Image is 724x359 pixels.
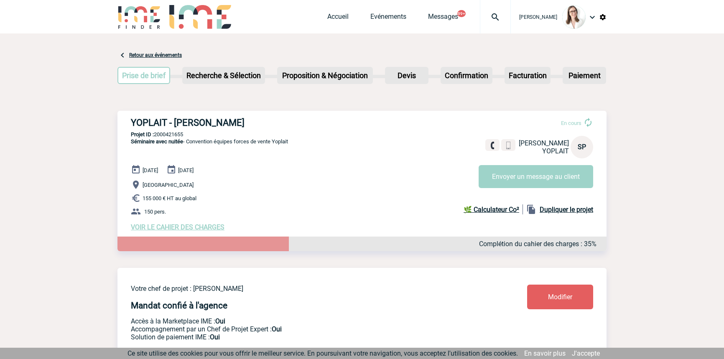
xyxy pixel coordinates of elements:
[519,139,569,147] span: [PERSON_NAME]
[129,52,182,58] a: Retour aux événements
[131,131,154,137] b: Projet ID :
[131,138,288,145] span: - Convention équipes forces de vente Yoplait
[505,68,550,83] p: Facturation
[489,142,496,149] img: fixe.png
[370,13,406,24] a: Evénements
[210,333,220,341] b: Oui
[505,142,512,149] img: portable.png
[562,5,586,29] img: 122719-0.jpg
[117,5,161,29] img: IME-Finder
[563,68,605,83] p: Paiement
[131,300,227,311] h4: Mandat confié à l'agence
[464,204,523,214] a: 🌿 Calculateur Co²
[572,349,600,357] a: J'accepte
[131,285,478,293] p: Votre chef de projet : [PERSON_NAME]
[464,206,519,214] b: 🌿 Calculateur Co²
[457,10,466,17] button: 99+
[131,333,478,341] p: Conformité aux process achat client, Prise en charge de la facturation, Mutualisation de plusieur...
[548,293,572,301] span: Modifier
[144,209,166,215] span: 150 pers.
[143,182,194,188] span: [GEOGRAPHIC_DATA]
[278,68,372,83] p: Proposition & Négociation
[131,325,478,333] p: Prestation payante
[131,138,183,145] span: Séminaire avec nuitée
[526,204,536,214] img: file_copy-black-24dp.png
[143,167,158,173] span: [DATE]
[131,223,224,231] a: VOIR LE CAHIER DES CHARGES
[183,68,264,83] p: Recherche & Sélection
[441,68,492,83] p: Confirmation
[118,68,169,83] p: Prise de brief
[524,349,566,357] a: En savoir plus
[428,13,458,24] a: Messages
[327,13,349,24] a: Accueil
[540,206,593,214] b: Dupliquer le projet
[542,147,569,155] span: YOPLAIT
[117,131,607,137] p: 2000421655
[178,167,194,173] span: [DATE]
[131,317,478,325] p: Accès à la Marketplace IME :
[127,349,518,357] span: Ce site utilise des cookies pour vous offrir le meilleur service. En poursuivant votre navigation...
[561,120,581,126] span: En cours
[215,317,225,325] b: Oui
[272,325,282,333] b: Oui
[519,14,557,20] span: [PERSON_NAME]
[131,117,382,128] h3: YOPLAIT - [PERSON_NAME]
[386,68,428,83] p: Devis
[578,143,586,151] span: SP
[479,165,593,188] button: Envoyer un message au client
[143,195,196,201] span: 155 000 € HT au global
